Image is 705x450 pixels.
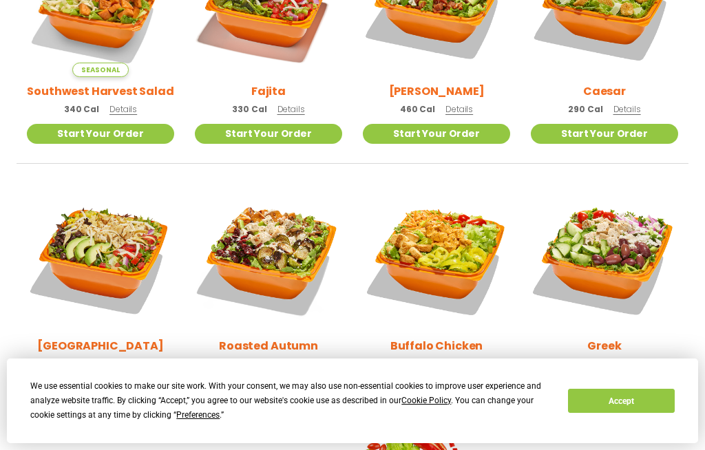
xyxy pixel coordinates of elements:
span: Details [613,358,641,369]
h2: [GEOGRAPHIC_DATA] [37,337,163,354]
span: Details [277,358,305,369]
span: Details [445,358,473,369]
span: 470 Cal [232,358,267,370]
h2: Roasted Autumn [219,337,318,354]
div: We use essential cookies to make our site work. With your consent, we may also use non-essential ... [30,379,551,422]
h2: Caesar [583,83,626,100]
span: Details [109,358,137,369]
span: 330 Cal [232,103,266,116]
a: Start Your Order [195,124,342,144]
img: Product photo for Roasted Autumn Salad [195,184,342,332]
a: Start Your Order [531,124,678,144]
img: Product photo for BBQ Ranch Salad [27,184,174,332]
h2: Fajita [251,83,286,100]
span: Details [109,103,137,115]
span: Preferences [176,410,220,420]
h2: Greek [587,337,621,354]
h2: [PERSON_NAME] [389,83,485,100]
span: 460 Cal [400,103,435,116]
h2: Buffalo Chicken [390,337,483,354]
span: Details [613,103,641,115]
img: Product photo for Buffalo Chicken Salad [363,184,510,332]
h2: Southwest Harvest Salad [27,83,173,100]
span: Details [277,103,305,115]
span: 340 Cal [64,103,99,116]
img: Product photo for Greek Salad [531,184,678,332]
span: 290 Cal [568,103,602,116]
a: Start Your Order [27,124,174,144]
a: Start Your Order [363,124,510,144]
span: 380 Cal [64,358,98,370]
span: Cookie Policy [401,396,451,405]
button: Accept [568,389,674,413]
span: 260 Cal [568,358,602,370]
div: Cookie Consent Prompt [7,358,698,443]
span: Details [445,103,473,115]
span: Seasonal [72,63,128,77]
span: 320 Cal [400,358,434,370]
